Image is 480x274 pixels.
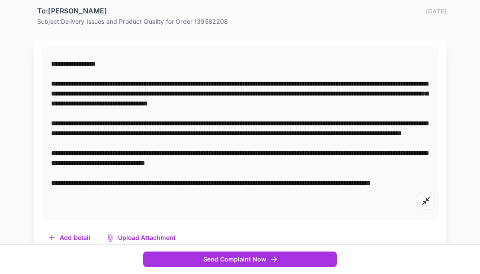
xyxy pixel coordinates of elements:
[99,229,184,247] button: Upload Attachment
[41,229,99,247] button: Add Detail
[37,17,446,26] p: Subject: Delivery Issues and Product Quality for Order 139582208
[426,6,446,16] p: [DATE]
[37,6,107,17] h6: To: [PERSON_NAME]
[143,252,337,268] button: Send Complaint Now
